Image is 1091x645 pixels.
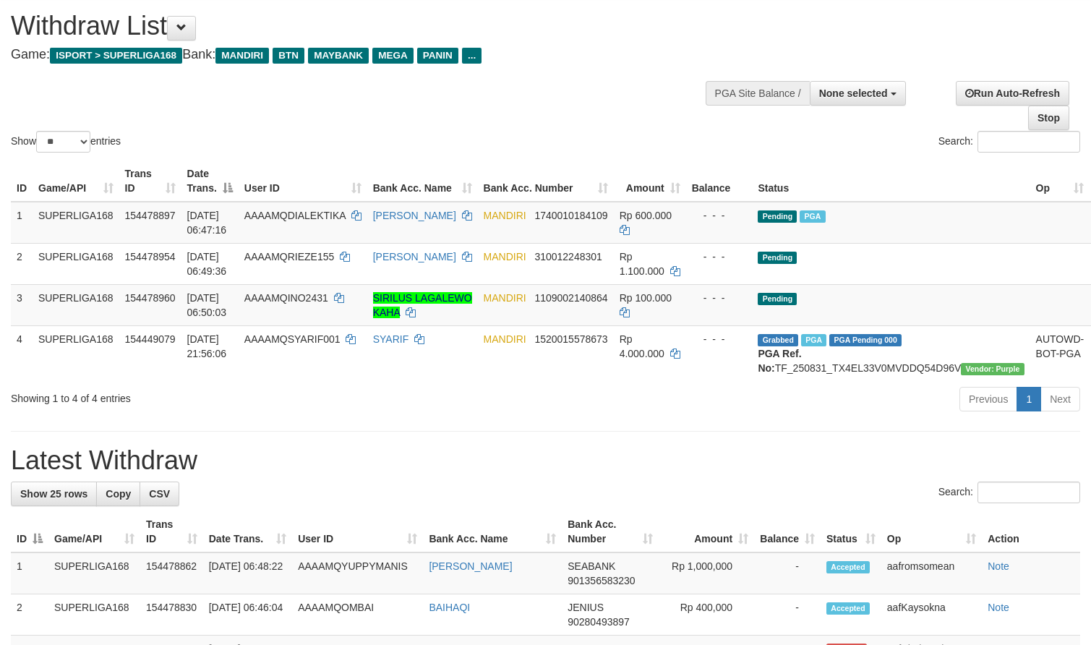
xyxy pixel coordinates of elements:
h4: Game: Bank: [11,48,713,62]
span: Copy 310012248301 to clipboard [534,251,602,262]
a: Next [1040,387,1080,411]
td: SUPERLIGA168 [33,325,119,381]
a: Show 25 rows [11,482,97,506]
td: 3 [11,284,33,325]
td: SUPERLIGA168 [48,594,140,636]
td: Rp 1,000,000 [659,552,754,594]
span: Copy 90280493897 to clipboard [568,616,630,628]
th: Amount: activate to sort column ascending [614,161,686,202]
label: Search: [938,482,1080,503]
div: - - - [692,291,747,305]
th: Bank Acc. Name: activate to sort column ascending [367,161,478,202]
th: Action [982,511,1080,552]
td: 1 [11,202,33,244]
span: MAYBANK [308,48,369,64]
th: Op: activate to sort column ascending [881,511,982,552]
span: 154478960 [125,292,176,304]
span: BTN [273,48,304,64]
th: Bank Acc. Number: activate to sort column ascending [478,161,614,202]
a: Note [988,602,1009,613]
div: - - - [692,249,747,264]
span: Marked by aafchoeunmanni [801,334,826,346]
td: aafromsomean [881,552,982,594]
a: [PERSON_NAME] [373,251,456,262]
td: AUTOWD-BOT-PGA [1030,325,1090,381]
h1: Withdraw List [11,12,713,40]
span: PANIN [417,48,458,64]
h1: Latest Withdraw [11,446,1080,475]
a: [PERSON_NAME] [373,210,456,221]
th: Status: activate to sort column ascending [821,511,881,552]
span: Rp 1.100.000 [620,251,664,277]
span: MEGA [372,48,414,64]
th: Trans ID: activate to sort column ascending [140,511,203,552]
span: AAAAMQINO2431 [244,292,328,304]
a: Copy [96,482,140,506]
select: Showentries [36,131,90,153]
span: ... [462,48,482,64]
span: Copy 1109002140864 to clipboard [534,292,607,304]
th: Balance: activate to sort column ascending [754,511,821,552]
span: Marked by aafchhiseyha [800,210,825,223]
a: 1 [1017,387,1041,411]
td: AAAAMQOMBAI [292,594,423,636]
span: CSV [149,488,170,500]
span: Pending [758,210,797,223]
span: AAAAMQRIEZE155 [244,251,335,262]
td: SUPERLIGA168 [48,552,140,594]
td: AAAAMQYUPPYMANIS [292,552,423,594]
th: Balance [686,161,753,202]
th: Bank Acc. Name: activate to sort column ascending [423,511,562,552]
th: Status [752,161,1030,202]
span: JENIUS [568,602,604,613]
span: Copy [106,488,131,500]
a: BAIHAQI [429,602,470,613]
input: Search: [977,131,1080,153]
span: ISPORT > SUPERLIGA168 [50,48,182,64]
span: 154449079 [125,333,176,345]
div: PGA Site Balance / [706,81,810,106]
td: 154478862 [140,552,203,594]
span: Pending [758,252,797,264]
td: [DATE] 06:46:04 [203,594,292,636]
label: Search: [938,131,1080,153]
button: None selected [810,81,906,106]
span: Pending [758,293,797,305]
span: [DATE] 06:50:03 [187,292,227,318]
td: TF_250831_TX4EL33V0MVDDQ54D96V [752,325,1030,381]
th: Bank Acc. Number: activate to sort column ascending [562,511,659,552]
td: 154478830 [140,594,203,636]
td: SUPERLIGA168 [33,202,119,244]
a: SYARIF [373,333,409,345]
div: - - - [692,332,747,346]
th: Date Trans.: activate to sort column descending [181,161,239,202]
label: Show entries [11,131,121,153]
a: Stop [1028,106,1069,130]
span: MANDIRI [484,333,526,345]
td: 2 [11,243,33,284]
span: [DATE] 06:47:16 [187,210,227,236]
span: Grabbed [758,334,798,346]
span: 154478954 [125,251,176,262]
span: Rp 100.000 [620,292,672,304]
th: Game/API: activate to sort column ascending [48,511,140,552]
td: SUPERLIGA168 [33,243,119,284]
span: Copy 1740010184109 to clipboard [534,210,607,221]
th: ID: activate to sort column descending [11,511,48,552]
a: [PERSON_NAME] [429,560,512,572]
span: AAAAMQDIALEKTIKA [244,210,346,221]
td: 4 [11,325,33,381]
b: PGA Ref. No: [758,348,801,374]
th: Amount: activate to sort column ascending [659,511,754,552]
span: Accepted [826,561,870,573]
a: Previous [959,387,1017,411]
span: [DATE] 21:56:06 [187,333,227,359]
span: MANDIRI [215,48,269,64]
span: 154478897 [125,210,176,221]
span: Rp 600.000 [620,210,672,221]
span: None selected [819,87,888,99]
span: Show 25 rows [20,488,87,500]
th: ID [11,161,33,202]
span: SEABANK [568,560,615,572]
div: - - - [692,208,747,223]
